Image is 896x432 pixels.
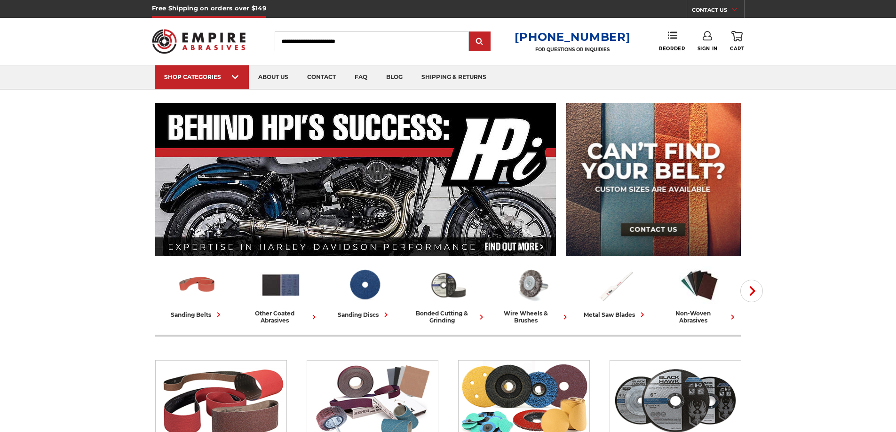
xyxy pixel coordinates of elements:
img: Sanding Discs [344,265,385,305]
a: contact [298,65,345,89]
img: Metal Saw Blades [595,265,636,305]
div: bonded cutting & grinding [410,310,486,324]
a: Cart [730,31,744,52]
input: Submit [470,32,489,51]
div: metal saw blades [584,310,647,320]
img: Wire Wheels & Brushes [511,265,553,305]
span: Cart [730,46,744,52]
a: shipping & returns [412,65,496,89]
span: Sign In [698,46,718,52]
button: Next [740,280,763,302]
div: SHOP CATEGORIES [164,73,239,80]
span: Reorder [659,46,685,52]
img: Bonded Cutting & Grinding [428,265,469,305]
img: promo banner for custom belts. [566,103,741,256]
a: sanding discs [326,265,403,320]
div: other coated abrasives [243,310,319,324]
p: FOR QUESTIONS OR INQUIRIES [515,47,630,53]
img: Empire Abrasives [152,23,246,60]
div: wire wheels & brushes [494,310,570,324]
a: metal saw blades [578,265,654,320]
a: wire wheels & brushes [494,265,570,324]
div: sanding discs [338,310,391,320]
img: Sanding Belts [176,265,218,305]
a: [PHONE_NUMBER] [515,30,630,44]
div: non-woven abrasives [661,310,737,324]
img: Banner for an interview featuring Horsepower Inc who makes Harley performance upgrades featured o... [155,103,556,256]
img: Other Coated Abrasives [260,265,301,305]
div: sanding belts [171,310,223,320]
a: sanding belts [159,265,235,320]
a: Reorder [659,31,685,51]
a: bonded cutting & grinding [410,265,486,324]
a: blog [377,65,412,89]
a: faq [345,65,377,89]
a: non-woven abrasives [661,265,737,324]
a: other coated abrasives [243,265,319,324]
img: Non-woven Abrasives [679,265,720,305]
a: about us [249,65,298,89]
a: CONTACT US [692,5,744,18]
